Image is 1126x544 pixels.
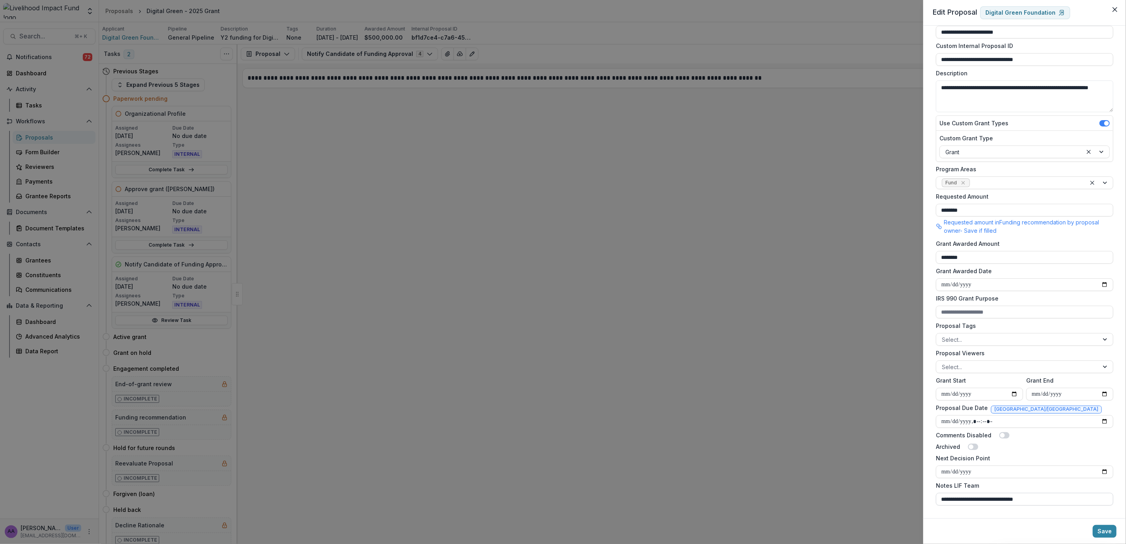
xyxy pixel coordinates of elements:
[939,134,1105,142] label: Custom Grant Type
[936,42,1109,50] label: Custom Internal Proposal ID
[945,180,957,186] span: Fund
[936,192,1109,201] label: Requested Amount
[936,349,1109,357] label: Proposal Viewers
[936,69,1109,77] label: Description
[936,267,1109,275] label: Grant Awarded Date
[939,119,1008,127] label: Use Custom Grant Types
[936,442,960,451] label: Archived
[936,322,1109,330] label: Proposal Tags
[944,218,1113,235] p: Requested amount in Funding recommendation by proposal owner - Save if filled
[936,239,1109,248] label: Grant Awarded Amount
[936,165,1109,173] label: Program Areas
[995,406,1098,412] span: [GEOGRAPHIC_DATA]/[GEOGRAPHIC_DATA]
[933,8,977,16] span: Edit Proposal
[980,6,1070,19] a: Digital Green Foundation
[985,10,1056,16] p: Digital Green Foundation
[936,376,1018,385] label: Grant Start
[936,454,1109,462] label: Next Decision Point
[1093,525,1116,538] button: Save
[936,481,1109,490] label: Notes LIF Team
[1084,147,1094,157] div: Clear selected options
[1109,3,1121,16] button: Close
[936,404,988,412] label: Proposal Due Date
[1088,178,1097,188] div: Clear selected options
[936,431,991,439] label: Comments Disabled
[936,294,1109,303] label: IRS 990 Grant Purpose
[959,179,967,187] div: Remove Fund
[1026,376,1109,385] label: Grant End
